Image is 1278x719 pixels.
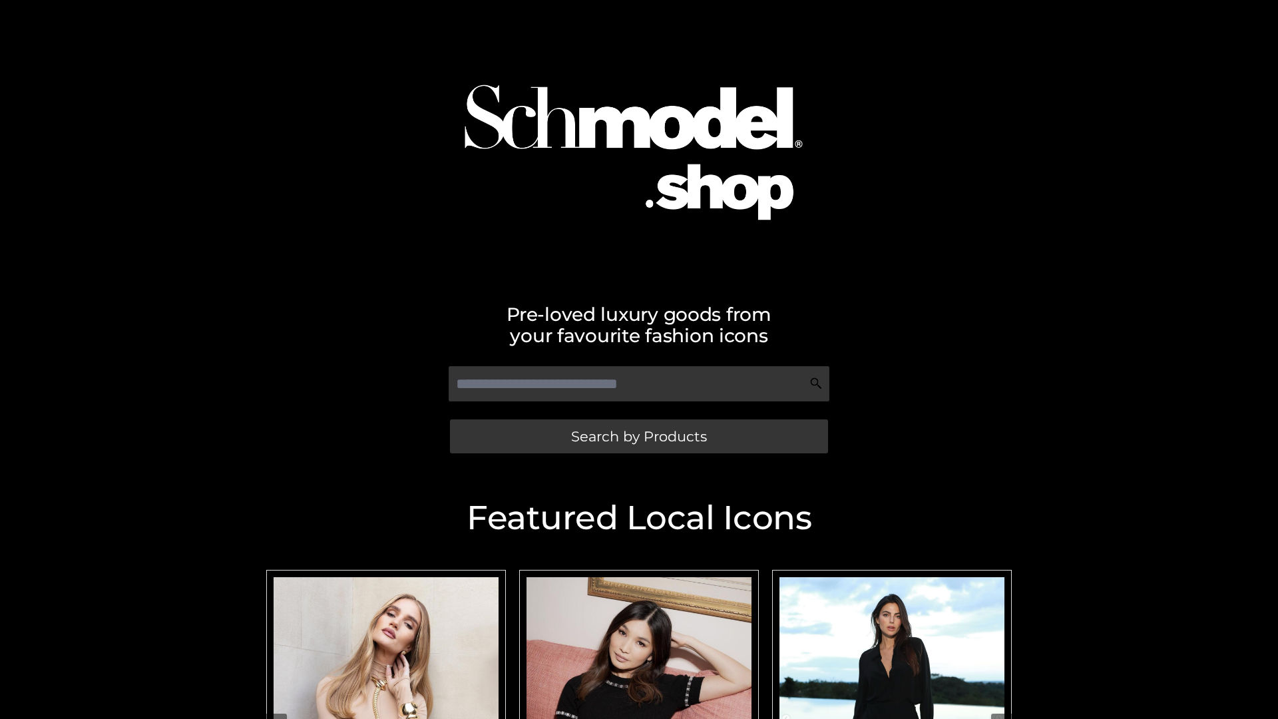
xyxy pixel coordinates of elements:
span: Search by Products [571,429,707,443]
h2: Pre-loved luxury goods from your favourite fashion icons [260,304,1018,346]
img: Search Icon [809,377,823,390]
h2: Featured Local Icons​ [260,501,1018,535]
a: Search by Products [450,419,828,453]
